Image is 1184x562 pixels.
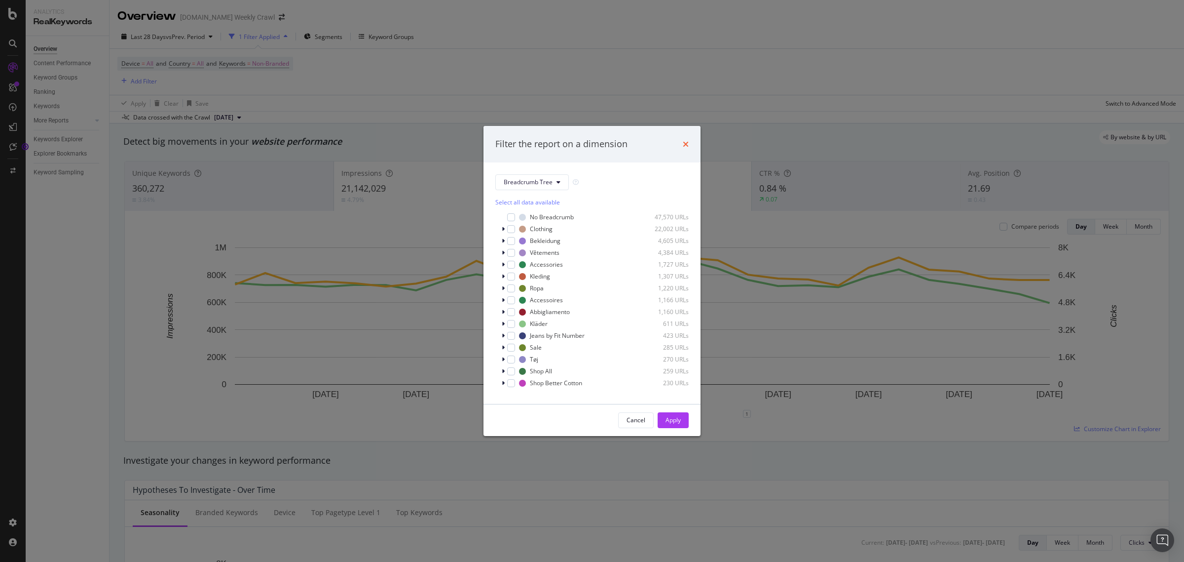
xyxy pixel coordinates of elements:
div: 1,166 URLs [640,296,689,304]
div: Select all data available [495,198,689,206]
div: 4,605 URLs [640,237,689,245]
div: Kläder [530,320,548,328]
div: 230 URLs [640,379,689,387]
div: 1,307 URLs [640,272,689,281]
div: Accessoires [530,296,563,304]
div: Jeans by Fit Number [530,331,585,340]
button: Breadcrumb Tree [495,174,569,190]
div: 4,384 URLs [640,248,689,257]
div: 22,002 URLs [640,225,689,233]
div: 1,220 URLs [640,284,689,292]
div: 1,727 URLs [640,260,689,269]
div: Bekleidung [530,237,560,245]
div: Ropa [530,284,544,292]
div: modal [483,126,701,436]
div: Shop Better Cotton [530,379,582,387]
div: 611 URLs [640,320,689,328]
div: Abbigliamento [530,308,570,316]
div: Accessories [530,260,563,269]
div: Cancel [627,416,645,424]
div: Sale [530,343,542,352]
button: Apply [658,412,689,428]
div: 285 URLs [640,343,689,352]
div: times [683,138,689,151]
div: Shop All [530,367,552,375]
div: Tøj [530,355,538,363]
div: Filter the report on a dimension [495,138,628,151]
div: 270 URLs [640,355,689,363]
div: 1,160 URLs [640,308,689,316]
div: 259 URLs [640,367,689,375]
div: Kleding [530,272,550,281]
div: Apply [666,416,681,424]
button: Cancel [618,412,654,428]
div: Open Intercom Messenger [1150,528,1174,552]
div: 423 URLs [640,331,689,340]
div: Vêtements [530,248,559,257]
div: 47,570 URLs [640,213,689,221]
span: Breadcrumb Tree [504,178,553,186]
div: Clothing [530,225,553,233]
div: No Breadcrumb [530,213,574,221]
